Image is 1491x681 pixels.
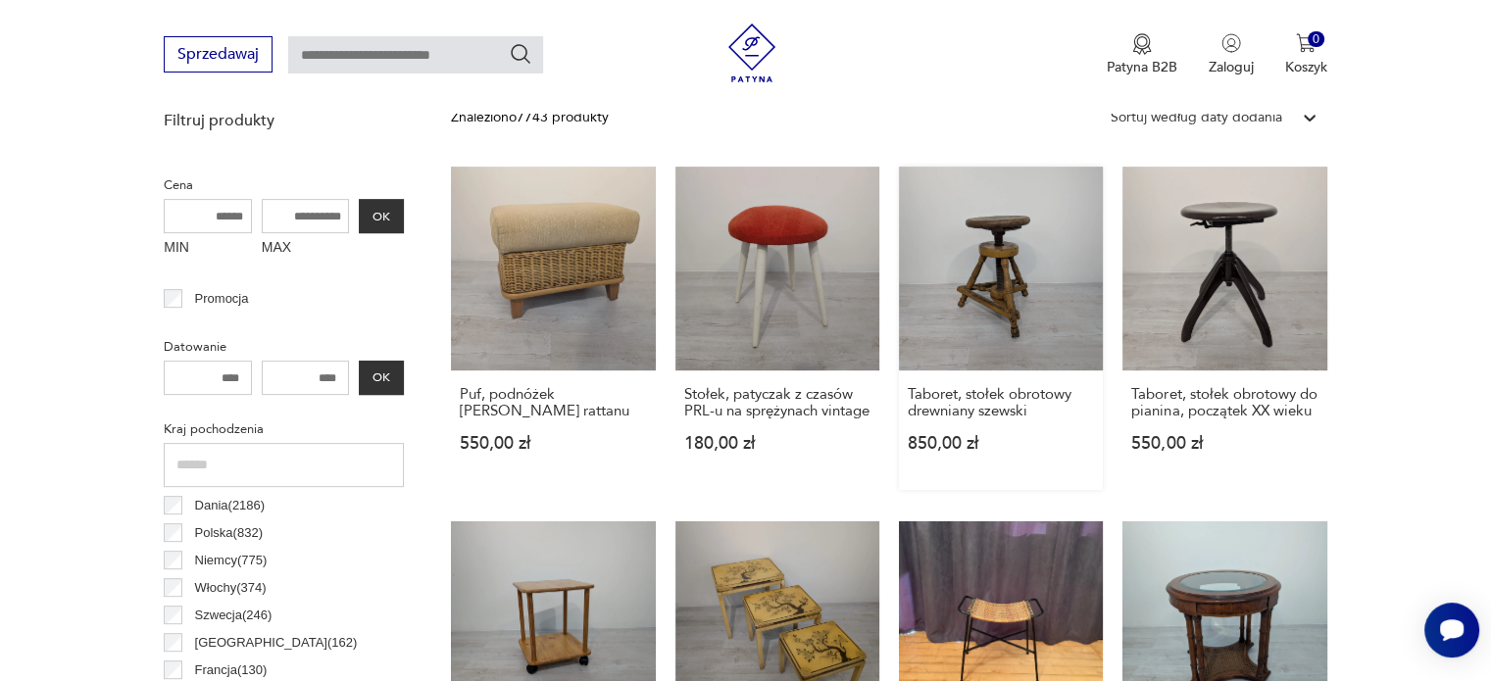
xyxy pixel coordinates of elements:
[908,386,1094,419] h3: Taboret, stołek obrotowy drewniany szewski
[195,495,266,516] p: Dania ( 2186 )
[908,435,1094,452] p: 850,00 zł
[1424,603,1479,657] iframe: Smartsupp widget button
[684,435,870,452] p: 180,00 zł
[1296,33,1316,53] img: Ikona koszyka
[1221,33,1241,53] img: Ikonka użytkownika
[451,107,609,128] div: Znaleziono 7743 produkty
[1107,33,1177,76] button: Patyna B2B
[195,605,273,626] p: Szwecja ( 246 )
[722,24,781,82] img: Patyna - sklep z meblami i dekoracjami vintage
[164,174,404,196] p: Cena
[451,167,655,490] a: Puf, podnóżek Stubert z rattanuPuf, podnóżek [PERSON_NAME] rattanu550,00 zł
[359,361,404,395] button: OK
[164,336,404,358] p: Datowanie
[684,386,870,419] h3: Stołek, patyczak z czasów PRL-u na sprężynach vintage
[1131,386,1317,419] h3: Taboret, stołek obrotowy do pianina, początek XX wieku
[195,550,268,571] p: Niemcy ( 775 )
[195,577,267,599] p: Włochy ( 374 )
[1285,33,1327,76] button: 0Koszyk
[359,199,404,233] button: OK
[164,418,404,440] p: Kraj pochodzenia
[460,435,646,452] p: 550,00 zł
[195,522,263,544] p: Polska ( 832 )
[195,632,358,654] p: [GEOGRAPHIC_DATA] ( 162 )
[1209,58,1254,76] p: Zaloguj
[262,233,350,265] label: MAX
[1111,107,1282,128] div: Sortuj według daty dodania
[164,110,404,131] p: Filtruj produkty
[164,233,252,265] label: MIN
[195,288,249,310] p: Promocja
[1285,58,1327,76] p: Koszyk
[460,386,646,419] h3: Puf, podnóżek [PERSON_NAME] rattanu
[1308,31,1324,48] div: 0
[1132,33,1152,55] img: Ikona medalu
[1107,58,1177,76] p: Patyna B2B
[1209,33,1254,76] button: Zaloguj
[164,36,273,73] button: Sprzedawaj
[509,42,532,66] button: Szukaj
[1107,33,1177,76] a: Ikona medaluPatyna B2B
[195,659,268,681] p: Francja ( 130 )
[1122,167,1326,490] a: Taboret, stołek obrotowy do pianina, początek XX wiekuTaboret, stołek obrotowy do pianina, począt...
[164,49,273,63] a: Sprzedawaj
[899,167,1103,490] a: Taboret, stołek obrotowy drewniany szewskiTaboret, stołek obrotowy drewniany szewski850,00 zł
[675,167,879,490] a: Stołek, patyczak z czasów PRL-u na sprężynach vintageStołek, patyczak z czasów PRL-u na sprężynac...
[1131,435,1317,452] p: 550,00 zł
